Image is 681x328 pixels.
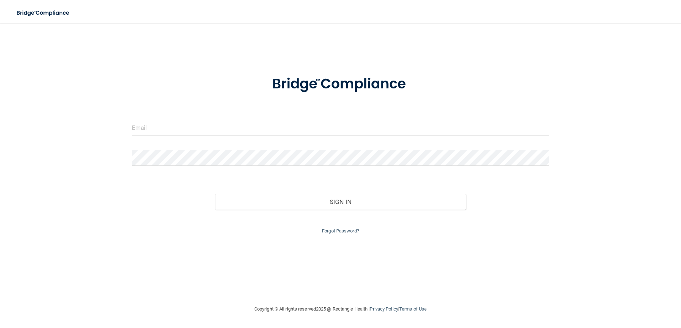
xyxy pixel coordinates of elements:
[322,228,359,234] a: Forgot Password?
[210,298,471,321] div: Copyright © All rights reserved 2025 @ Rectangle Health | |
[399,306,427,312] a: Terms of Use
[132,120,550,136] input: Email
[370,306,398,312] a: Privacy Policy
[258,66,423,103] img: bridge_compliance_login_screen.278c3ca4.svg
[215,194,466,210] button: Sign In
[11,6,76,20] img: bridge_compliance_login_screen.278c3ca4.svg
